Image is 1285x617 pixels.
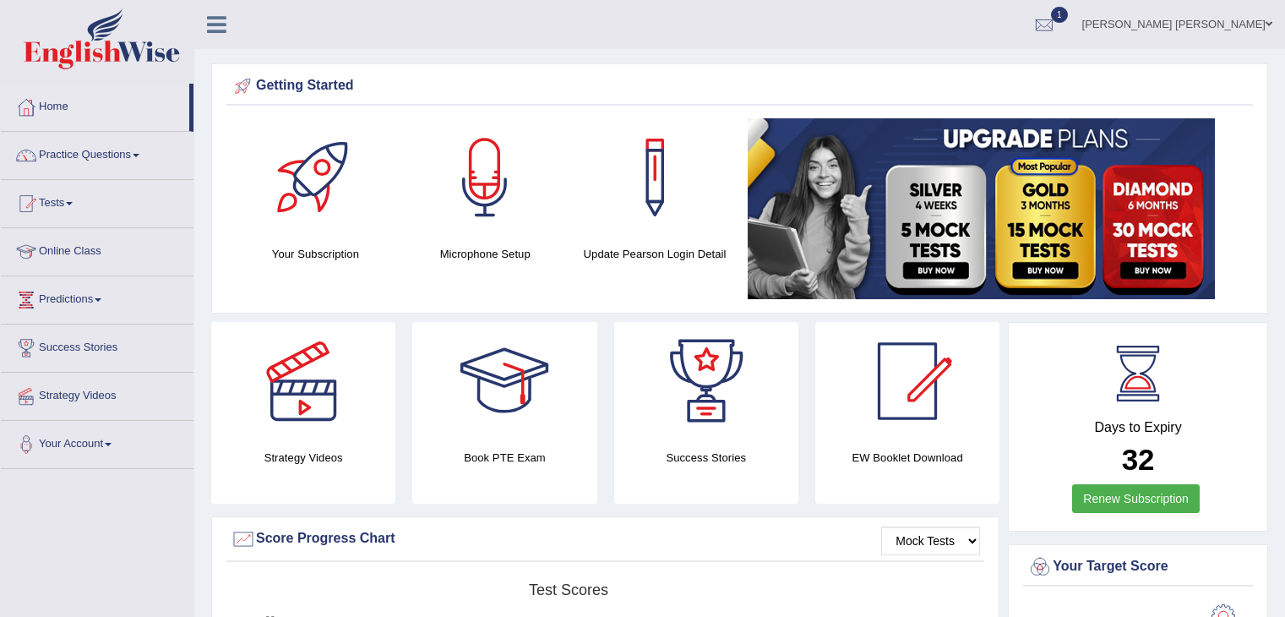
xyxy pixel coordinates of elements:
a: Predictions [1,276,193,319]
h4: Days to Expiry [1027,420,1249,435]
h4: EW Booklet Download [815,449,999,467]
a: Home [1,84,189,126]
a: Success Stories [1,325,193,367]
div: Your Target Score [1027,554,1249,580]
h4: Success Stories [614,449,798,467]
a: Practice Questions [1,132,193,174]
div: Getting Started [231,74,1249,99]
a: Strategy Videos [1,373,193,415]
h4: Update Pearson Login Detail [579,245,732,263]
a: Online Class [1,228,193,270]
h4: Your Subscription [239,245,392,263]
img: small5.jpg [748,118,1215,299]
a: Your Account [1,421,193,463]
b: 32 [1122,443,1155,476]
tspan: Test scores [529,582,608,598]
a: Tests [1,180,193,222]
span: 1 [1051,7,1068,23]
h4: Book PTE Exam [412,449,596,467]
div: Score Progress Chart [231,527,980,552]
a: Renew Subscription [1072,484,1200,513]
h4: Microphone Setup [409,245,562,263]
h4: Strategy Videos [211,449,395,467]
